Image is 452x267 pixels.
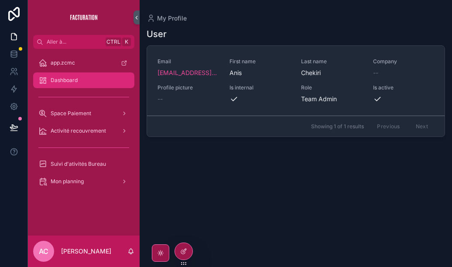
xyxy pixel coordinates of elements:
a: Suivi d'ativités Bureau [33,156,134,172]
span: My Profile [157,14,187,23]
img: Logo de l'application [70,10,98,24]
span: Suivi d'ativités Bureau [51,161,106,168]
span: Chekiri [301,68,363,77]
span: First name [229,58,291,65]
a: Dashboard [33,72,134,88]
span: Last name [301,58,363,65]
div: contenu déroulant [28,49,140,201]
a: My Profile [147,14,187,23]
span: Dashboard [51,77,78,84]
span: Team Admin [301,95,337,103]
span: Mon planning [51,178,84,185]
font: K [125,38,128,45]
a: [EMAIL_ADDRESS][PERSON_NAME][DOMAIN_NAME] [158,68,219,77]
a: app.zcmc [33,55,134,71]
span: Email [158,58,219,65]
a: Space Paiement [33,106,134,121]
span: AC [39,246,48,257]
a: Email[EMAIL_ADDRESS][PERSON_NAME][DOMAIN_NAME]First nameAnisLast nameChekiriCompany--Profile pict... [147,46,445,116]
button: Aller à...CtrlK [33,35,134,49]
h1: User [147,28,167,40]
font: Aller à... [47,38,66,45]
span: Space Paiement [51,110,91,117]
span: Role [301,84,363,91]
p: [PERSON_NAME] [61,247,111,256]
span: Anis [229,68,291,77]
span: app.zcmc [51,59,75,66]
span: Is active [373,84,435,91]
span: Showing 1 of 1 results [311,123,364,130]
span: Profile picture [158,84,219,91]
span: Is internal [229,84,291,91]
a: Mon planning [33,174,134,189]
span: -- [158,95,163,103]
font: Ctrl [106,38,120,45]
span: Activité recouvrement [51,127,106,134]
span: -- [373,68,378,77]
a: Activité recouvrement [33,123,134,139]
span: Company [373,58,435,65]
